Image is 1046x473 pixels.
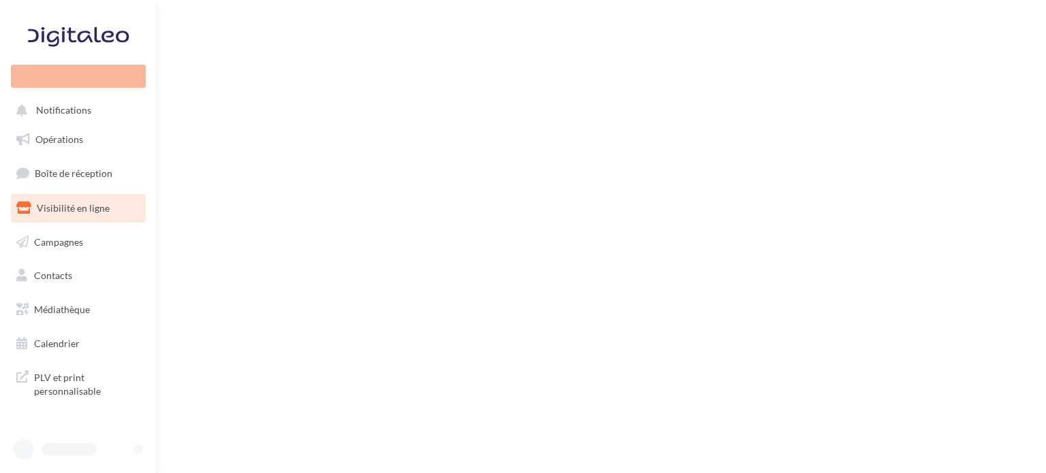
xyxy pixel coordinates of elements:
span: Campagnes [34,235,83,247]
a: Opérations [8,125,148,154]
span: PLV et print personnalisable [34,368,140,397]
a: PLV et print personnalisable [8,363,148,403]
span: Boîte de réception [35,167,112,179]
span: Médiathèque [34,304,90,315]
a: Calendrier [8,329,148,358]
span: Contacts [34,270,72,281]
a: Contacts [8,261,148,290]
a: Boîte de réception [8,159,148,188]
span: Notifications [36,105,91,116]
div: Nouvelle campagne [11,65,146,88]
span: Opérations [35,133,83,145]
a: Visibilité en ligne [8,194,148,223]
span: Visibilité en ligne [37,202,110,214]
a: Campagnes [8,228,148,257]
span: Calendrier [34,338,80,349]
a: Médiathèque [8,295,148,324]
